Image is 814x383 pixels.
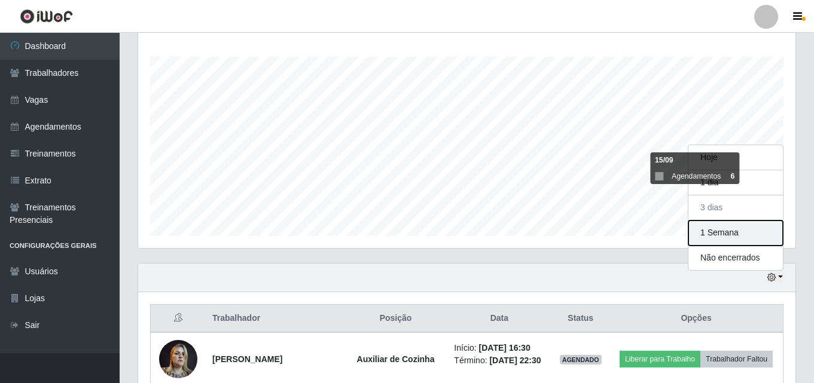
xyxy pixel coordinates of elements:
[479,343,531,353] time: [DATE] 16:30
[609,305,783,333] th: Opções
[688,220,783,246] button: 1 Semana
[688,145,783,170] button: Hoje
[344,305,447,333] th: Posição
[700,351,773,367] button: Trabalhador Faltou
[551,305,609,333] th: Status
[454,354,544,367] li: Término:
[620,351,700,367] button: Liberar para Trabalho
[688,170,783,195] button: 1 dia
[688,246,783,270] button: Não encerrados
[454,342,544,354] li: Início:
[688,195,783,220] button: 3 dias
[212,354,282,364] strong: [PERSON_NAME]
[205,305,344,333] th: Trabalhador
[357,354,435,364] strong: Auxiliar de Cozinha
[560,355,602,364] span: AGENDADO
[489,356,541,365] time: [DATE] 22:30
[447,305,551,333] th: Data
[20,9,73,24] img: CoreUI Logo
